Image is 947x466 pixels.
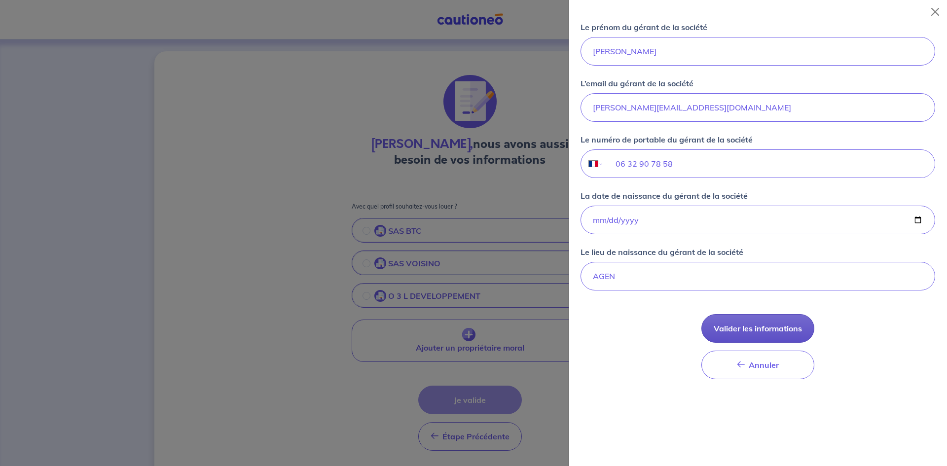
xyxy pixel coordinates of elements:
input: user-info-birthdate.placeholder [581,206,935,234]
input: jdoe@gmail.com [581,93,935,122]
p: La date de naissance du gérant de la société [581,190,748,202]
button: Close [927,4,943,20]
button: Valider les informations [701,314,814,343]
p: Le prénom du gérant de la société [581,21,707,33]
span: Annuler [749,360,779,370]
p: Le lieu de naissance du gérant de la société [581,246,743,258]
input: 06 12 34 56 78 [604,150,935,178]
p: L’email du gérant de la société [581,77,693,89]
input: Paris [581,262,935,290]
button: Annuler [701,351,814,379]
input: John [581,37,935,66]
p: Le numéro de portable du gérant de la société [581,134,753,145]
